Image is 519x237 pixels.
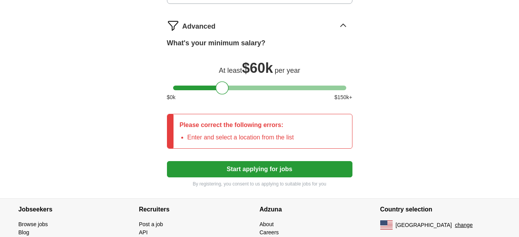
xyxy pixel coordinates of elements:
[139,221,163,227] a: Post a job
[455,221,473,229] button: change
[380,220,393,230] img: US flag
[19,229,29,235] a: Blog
[242,60,273,76] span: $ 60k
[334,93,352,101] span: $ 150 k+
[260,221,274,227] a: About
[380,199,501,220] h4: Country selection
[260,229,279,235] a: Careers
[167,38,265,48] label: What's your minimum salary?
[167,19,179,32] img: filter
[275,67,300,74] span: per year
[180,120,294,130] p: Please correct the following errors:
[167,180,352,187] p: By registering, you consent to us applying to suitable jobs for you
[219,67,242,74] span: At least
[167,93,176,101] span: $ 0 k
[139,229,148,235] a: API
[167,161,352,177] button: Start applying for jobs
[19,221,48,227] a: Browse jobs
[396,221,452,229] span: [GEOGRAPHIC_DATA]
[187,133,294,142] li: Enter and select a location from the list
[182,21,216,32] span: Advanced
